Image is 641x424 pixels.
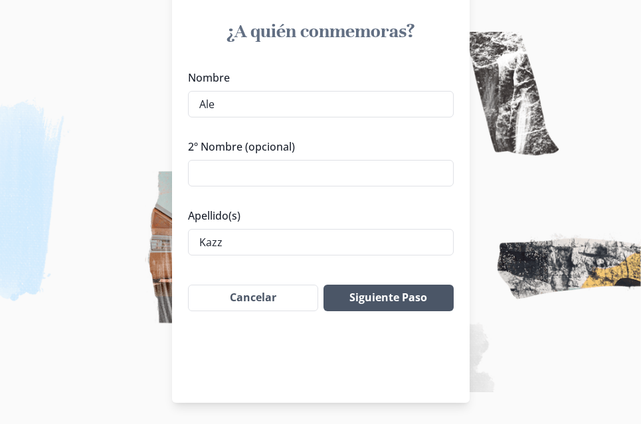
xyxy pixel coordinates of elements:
[188,70,446,86] label: Nombre
[188,19,454,43] h1: ¿A quién conmemoras?
[188,208,446,224] label: Apellido(s)
[188,139,446,155] label: 2º Nombre (opcional)
[323,285,453,311] button: Siguiente Paso
[188,285,319,311] button: Cancelar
